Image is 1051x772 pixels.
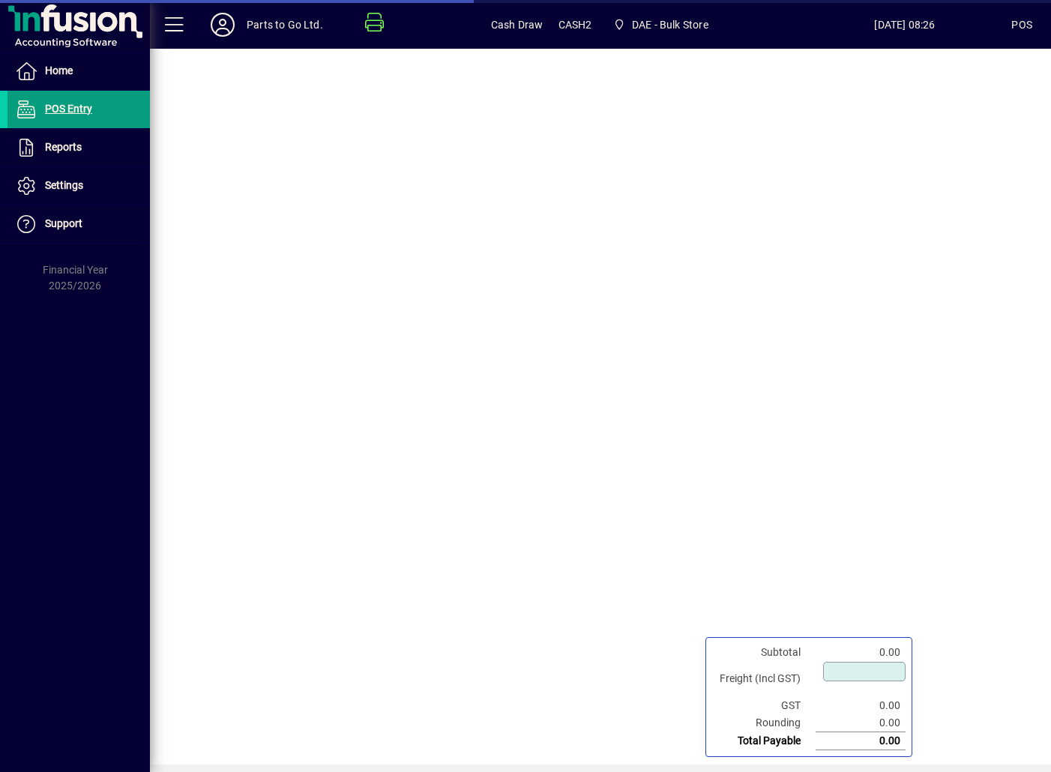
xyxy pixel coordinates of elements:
[491,13,543,37] span: Cash Draw
[7,52,150,90] a: Home
[816,697,906,714] td: 0.00
[632,13,708,37] span: DAE - Bulk Store
[712,732,816,750] td: Total Payable
[199,11,247,38] button: Profile
[712,714,816,732] td: Rounding
[45,64,73,76] span: Home
[247,13,323,37] div: Parts to Go Ltd.
[712,697,816,714] td: GST
[606,11,714,38] span: DAE - Bulk Store
[45,103,92,115] span: POS Entry
[816,714,906,732] td: 0.00
[7,167,150,205] a: Settings
[816,644,906,661] td: 0.00
[45,141,82,153] span: Reports
[816,732,906,750] td: 0.00
[45,217,82,229] span: Support
[45,179,83,191] span: Settings
[1011,13,1032,37] div: POS
[558,13,592,37] span: CASH2
[798,13,1012,37] span: [DATE] 08:26
[712,661,816,697] td: Freight (Incl GST)
[712,644,816,661] td: Subtotal
[7,129,150,166] a: Reports
[7,205,150,243] a: Support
